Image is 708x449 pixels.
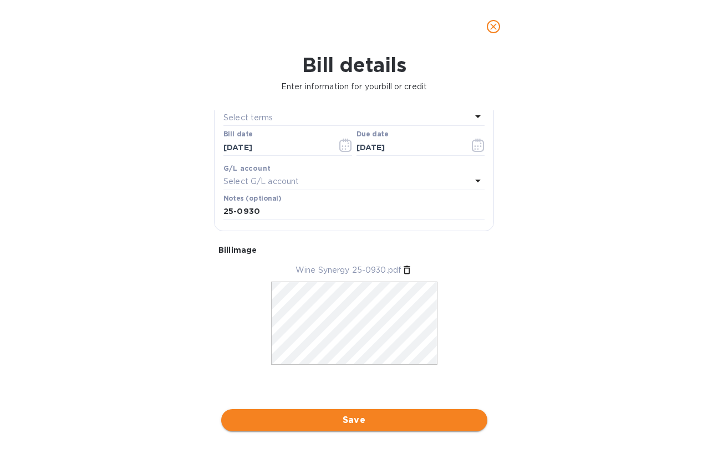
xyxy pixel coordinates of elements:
input: Enter notes [223,203,485,220]
input: Select date [223,139,328,156]
label: Notes (optional) [223,195,282,202]
h1: Bill details [9,53,699,76]
button: close [480,13,507,40]
p: Bill image [218,244,490,256]
p: Select G/L account [223,176,299,187]
p: Enter information for your bill or credit [9,81,699,93]
label: Due date [356,131,388,138]
span: Save [230,414,478,427]
button: Save [221,409,487,431]
p: Select terms [223,112,273,124]
input: Due date [356,139,461,156]
b: G/L account [223,164,271,172]
label: Bill date [223,131,253,138]
p: Wine Synergy 25-0930.pdf [296,264,401,276]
